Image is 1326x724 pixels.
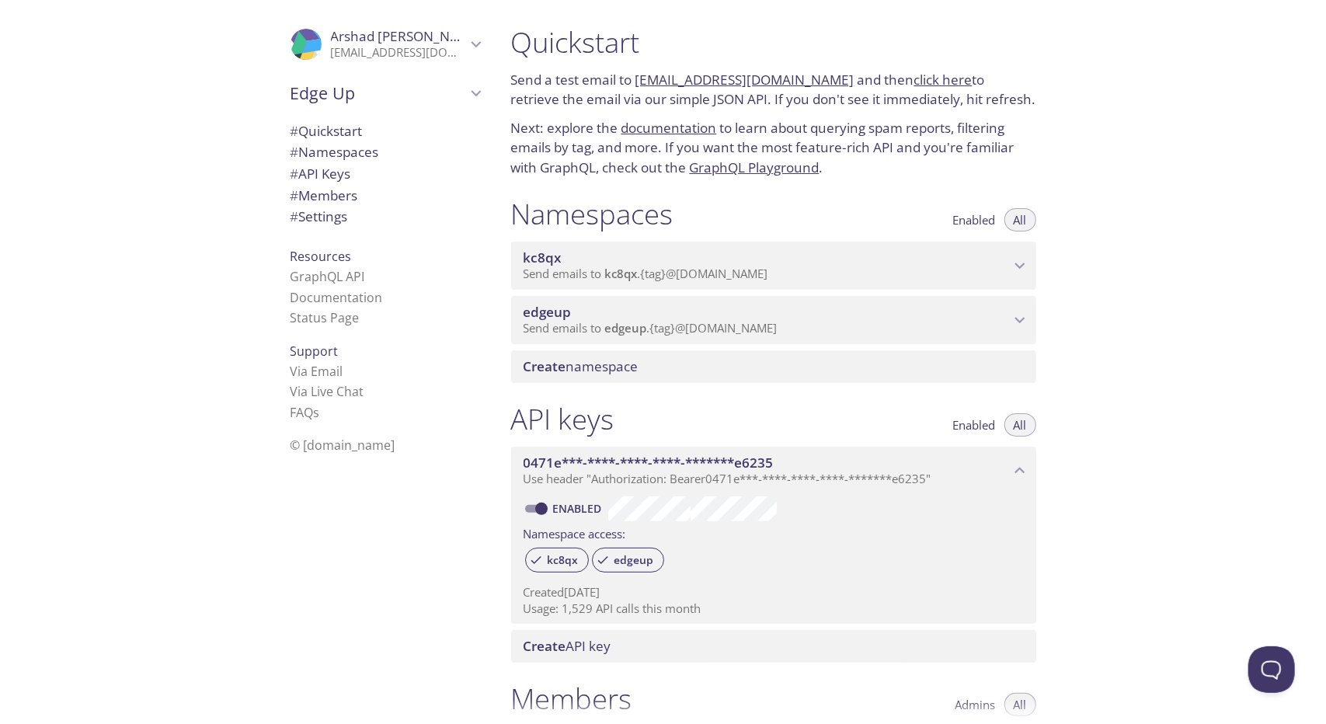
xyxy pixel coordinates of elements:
[944,208,1005,231] button: Enabled
[914,71,973,89] a: click here
[525,548,589,573] div: kc8qx
[314,404,320,421] span: s
[511,242,1036,290] div: kc8qx namespace
[511,630,1036,663] div: Create API Key
[621,119,717,137] a: documentation
[524,357,566,375] span: Create
[278,19,492,70] div: Arshad Uvais
[605,320,647,336] span: edgeup
[291,122,363,140] span: Quickstart
[511,350,1036,383] div: Create namespace
[1004,693,1036,716] button: All
[291,207,348,225] span: Settings
[605,266,638,281] span: kc8qx
[278,163,492,185] div: API Keys
[524,637,611,655] span: API key
[524,584,1024,600] p: Created [DATE]
[524,357,639,375] span: namespace
[291,186,299,204] span: #
[592,548,664,573] div: edgeup
[524,320,778,336] span: Send emails to . {tag} @[DOMAIN_NAME]
[291,143,299,161] span: #
[291,309,360,326] a: Status Page
[291,165,299,183] span: #
[511,118,1036,178] p: Next: explore the to learn about querying spam reports, filtering emails by tag, and more. If you...
[291,165,351,183] span: API Keys
[291,404,320,421] a: FAQ
[1004,208,1036,231] button: All
[291,363,343,380] a: Via Email
[551,501,608,516] a: Enabled
[511,25,1036,60] h1: Quickstart
[538,553,588,567] span: kc8qx
[511,197,673,231] h1: Namespaces
[291,437,395,454] span: © [DOMAIN_NAME]
[291,82,466,104] span: Edge Up
[524,521,626,544] label: Namespace access:
[524,600,1024,617] p: Usage: 1,529 API calls this month
[511,70,1036,110] p: Send a test email to and then to retrieve the email via our simple JSON API. If you don't see it ...
[291,289,383,306] a: Documentation
[291,143,379,161] span: Namespaces
[511,681,632,716] h1: Members
[291,343,339,360] span: Support
[946,693,1005,716] button: Admins
[291,383,364,400] a: Via Live Chat
[1004,413,1036,437] button: All
[278,73,492,113] div: Edge Up
[524,249,562,266] span: kc8qx
[524,303,572,321] span: edgeup
[278,185,492,207] div: Members
[1248,646,1295,693] iframe: Help Scout Beacon - Open
[690,158,820,176] a: GraphQL Playground
[331,27,483,45] span: Arshad [PERSON_NAME]
[291,122,299,140] span: #
[278,141,492,163] div: Namespaces
[291,248,352,265] span: Resources
[511,402,614,437] h1: API keys
[524,266,768,281] span: Send emails to . {tag} @[DOMAIN_NAME]
[524,637,566,655] span: Create
[291,268,365,285] a: GraphQL API
[511,296,1036,344] div: edgeup namespace
[635,71,854,89] a: [EMAIL_ADDRESS][DOMAIN_NAME]
[278,120,492,142] div: Quickstart
[291,186,358,204] span: Members
[331,45,466,61] p: [EMAIL_ADDRESS][DOMAIN_NAME]
[291,207,299,225] span: #
[944,413,1005,437] button: Enabled
[278,206,492,228] div: Team Settings
[605,553,663,567] span: edgeup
